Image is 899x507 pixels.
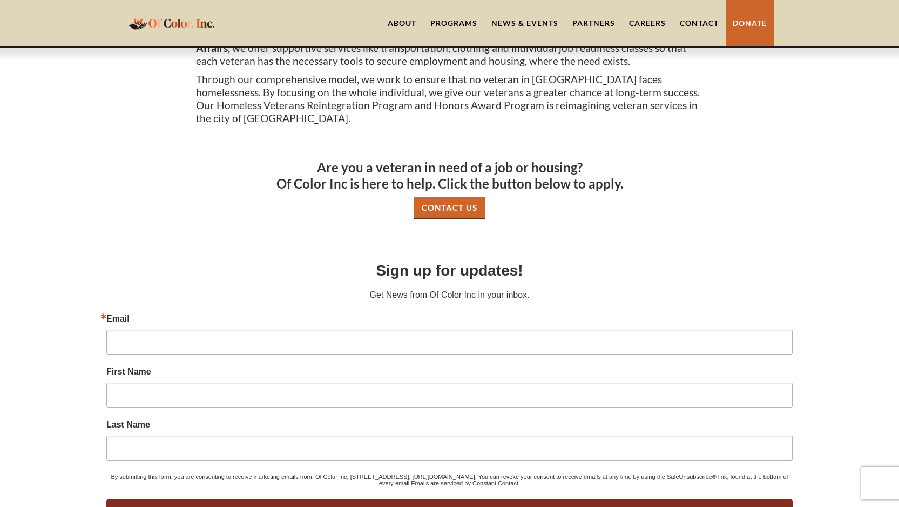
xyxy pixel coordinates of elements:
[106,289,793,302] p: Get News from Of Color Inc in your inbox.
[196,73,704,125] p: Through our comprehensive model, we work to ensure that no veteran in [GEOGRAPHIC_DATA] faces hom...
[411,480,520,486] a: Emails are serviced by Constant Contact.
[106,259,793,282] h2: Sign up for updates!
[106,368,793,376] label: First Name
[196,130,704,143] p: ‍
[106,315,793,323] label: Email
[430,18,477,29] div: Programs
[276,159,623,191] strong: Are you a veteran in need of a job or housing? Of Color Inc is here to help. Click the button bel...
[106,473,793,486] p: By submitting this form, you are consenting to receive marketing emails from: Of Color Inc, [STRE...
[414,197,485,219] a: Contact Us
[106,421,793,429] label: Last Name
[126,10,218,36] a: home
